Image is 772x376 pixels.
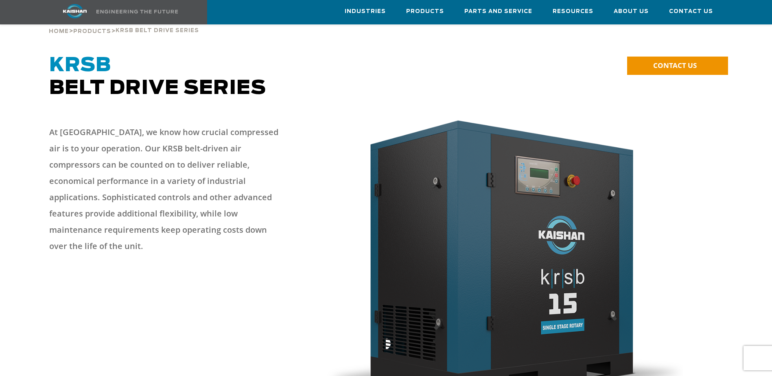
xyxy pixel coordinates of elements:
span: Resources [553,7,593,16]
span: Contact Us [669,7,713,16]
a: Parts and Service [464,0,532,22]
span: CONTACT US [653,61,697,70]
a: Home [49,27,69,35]
a: Resources [553,0,593,22]
a: Contact Us [669,0,713,22]
span: KRSB [49,56,111,75]
a: CONTACT US [627,57,728,75]
span: Industries [345,7,386,16]
span: Products [73,29,111,34]
span: Products [406,7,444,16]
span: About Us [614,7,649,16]
a: About Us [614,0,649,22]
a: Industries [345,0,386,22]
img: kaishan logo [44,4,105,18]
p: At [GEOGRAPHIC_DATA], we know how crucial compressed air is to your operation. Our KRSB belt-driv... [49,124,285,254]
img: Engineering the future [96,10,178,13]
span: krsb belt drive series [116,28,199,33]
span: Home [49,29,69,34]
span: Parts and Service [464,7,532,16]
span: Belt Drive Series [49,56,266,98]
a: Products [406,0,444,22]
a: Products [73,27,111,35]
